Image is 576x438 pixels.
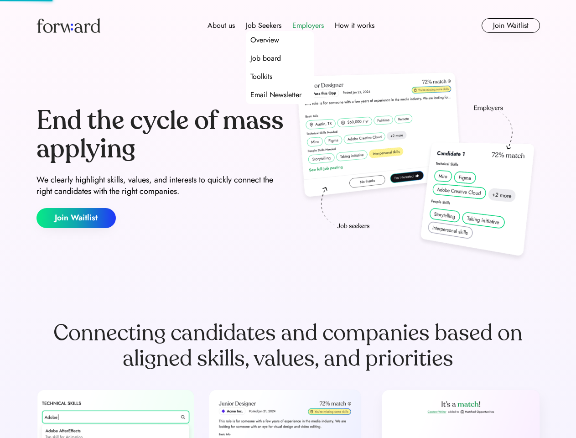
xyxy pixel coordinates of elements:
[250,35,279,46] div: Overview
[335,20,374,31] div: How it works
[250,71,272,82] div: Toolkits
[482,18,540,33] button: Join Waitlist
[292,69,540,266] img: hero-image.png
[292,20,324,31] div: Employers
[36,208,116,228] button: Join Waitlist
[36,320,540,371] div: Connecting candidates and companies based on aligned skills, values, and priorities
[208,20,235,31] div: About us
[246,20,281,31] div: Job Seekers
[250,89,301,100] div: Email Newsletter
[36,18,100,33] img: Forward logo
[36,174,285,197] div: We clearly highlight skills, values, and interests to quickly connect the right candidates with t...
[36,107,285,163] div: End the cycle of mass applying
[250,53,281,64] div: Job board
